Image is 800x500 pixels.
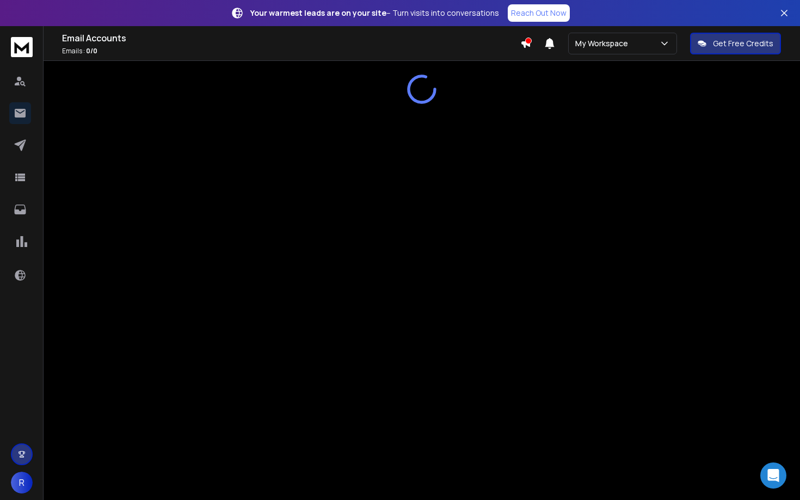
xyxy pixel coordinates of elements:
[250,8,499,18] p: – Turn visits into conversations
[62,47,520,55] p: Emails :
[713,38,773,49] p: Get Free Credits
[62,32,520,45] h1: Email Accounts
[11,37,33,57] img: logo
[11,472,33,493] button: R
[760,462,786,489] div: Open Intercom Messenger
[250,8,386,18] strong: Your warmest leads are on your site
[511,8,567,18] p: Reach Out Now
[508,4,570,22] a: Reach Out Now
[690,33,781,54] button: Get Free Credits
[575,38,632,49] p: My Workspace
[86,46,97,55] span: 0 / 0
